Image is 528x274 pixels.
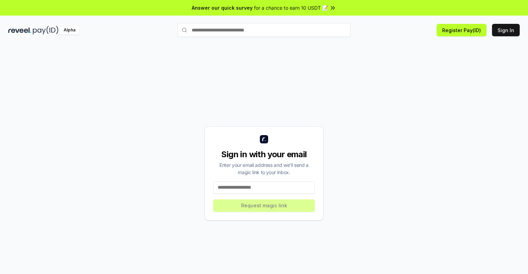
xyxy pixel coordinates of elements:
div: Sign in with your email [213,149,315,160]
img: pay_id [33,26,58,35]
div: Alpha [60,26,79,35]
img: logo_small [260,135,268,143]
span: Answer our quick survey [192,4,253,11]
button: Sign In [492,24,520,36]
div: Enter your email address and we’ll send a magic link to your inbox. [213,161,315,176]
span: for a chance to earn 10 USDT 📝 [254,4,328,11]
img: reveel_dark [8,26,31,35]
button: Register Pay(ID) [437,24,486,36]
